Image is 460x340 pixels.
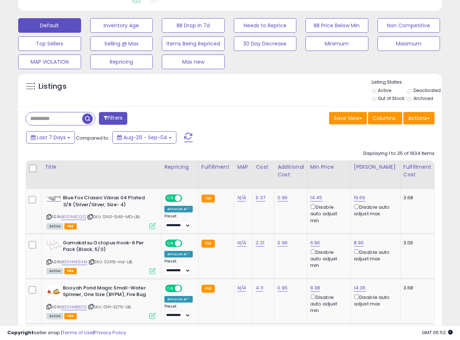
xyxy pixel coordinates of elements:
[363,150,435,157] div: Displaying 1 to 25 of 1934 items
[201,195,215,203] small: FBA
[354,293,395,307] div: Disable auto adjust max
[64,223,77,229] span: FBA
[162,36,225,51] button: Items Being Repriced
[256,163,271,171] div: Cost
[413,87,441,93] label: Deactivated
[99,112,127,125] button: Filters
[310,194,323,201] a: 14.45
[162,18,225,33] button: BB Drop in 7d
[37,134,66,141] span: Last 7 Days
[310,239,320,247] a: 6.96
[256,194,265,201] a: 6.37
[47,313,63,319] span: All listings currently available for purchase on Amazon
[354,248,395,262] div: Disable auto adjust max
[7,329,126,336] div: seller snap | |
[237,194,246,201] a: N/A
[377,36,440,51] button: Maximum
[373,115,396,122] span: Columns
[164,304,193,320] div: Preset:
[164,214,193,230] div: Preset:
[305,36,368,51] button: Minimum
[310,284,320,292] a: 9.38
[47,223,63,229] span: All listings currently available for purchase on Amazon
[277,239,288,247] a: 0.96
[18,55,81,69] button: MAP VIOLATION
[234,18,297,33] button: Needs to Reprice
[310,203,345,224] div: Disable auto adjust min
[277,284,288,292] a: 0.95
[201,285,215,293] small: FBA
[201,240,215,248] small: FBA
[181,285,193,291] span: OFF
[305,18,368,33] button: BB Price Below Min
[47,240,61,250] img: 31RAFydGcfL._SL40_.jpg
[403,195,429,201] div: 3.68
[164,163,195,171] div: Repricing
[47,240,156,273] div: ASIN:
[403,240,429,246] div: 3.06
[76,135,109,141] span: Compared to:
[47,285,156,319] div: ASIN:
[378,87,391,93] label: Active
[256,239,264,247] a: 2.21
[63,240,151,255] b: Gamakatsu Octopus Hook-6 Per Pack (Black, 5/0)
[47,285,61,299] img: 41waYJXMIRL._SL40_.jpg
[166,195,175,201] span: ON
[47,195,61,201] img: 31ZxxsE4OiL._SL40_.jpg
[39,81,67,92] h5: Listings
[47,195,156,228] div: ASIN:
[61,304,87,310] a: B00144B6O0
[237,284,246,292] a: N/A
[310,293,345,314] div: Disable auto adjust min
[164,259,193,275] div: Preset:
[18,36,81,51] button: Top Sellers
[413,95,433,101] label: Archived
[310,248,345,269] div: Disable auto adjust min
[63,195,151,210] b: Blue Fox Classic Vibrax 04 Plated 3/8 (Silver/Silver, Size- 4)
[112,131,176,144] button: Aug-29 - Sep-04
[234,36,297,51] button: 30 Day Decrease
[87,214,140,220] span: | SKU: 0140-1549-MD-LBL
[62,329,93,336] a: Terms of Use
[94,329,126,336] a: Privacy Policy
[88,259,133,265] span: | SKU: 02415-md-LBL
[403,163,431,179] div: Fulfillment Cost
[372,79,442,86] p: Listing States:
[90,36,153,51] button: Selling @ Max
[237,239,246,247] a: N/A
[329,112,367,124] button: Save View
[64,268,77,274] span: FBA
[354,284,366,292] a: 14.36
[403,112,435,124] button: Actions
[310,163,348,171] div: Min Price
[403,285,429,291] div: 3.68
[256,284,263,292] a: 4.11
[90,18,153,33] button: Inventory Age
[166,285,175,291] span: ON
[64,313,77,319] span: FBA
[164,296,193,303] div: Amazon AI *
[181,195,193,201] span: OFF
[354,239,364,247] a: 8.90
[164,251,193,257] div: Amazon AI *
[237,163,249,171] div: MAP
[18,18,81,33] button: Default
[181,240,193,246] span: OFF
[90,55,153,69] button: Repricing
[354,203,395,217] div: Disable auto adjust max
[88,304,131,310] span: | SKU: 0141-4279-LBL
[45,163,158,171] div: Title
[47,268,63,274] span: All listings currently available for purchase on Amazon
[61,259,87,265] a: B00144563M
[354,194,365,201] a: 19.69
[164,206,193,212] div: Amazon AI *
[7,329,34,336] strong: Copyright
[368,112,402,124] button: Columns
[377,18,440,33] button: Non Competitive
[422,329,453,336] span: 2025-09-12 05:52 GMT
[123,134,167,141] span: Aug-29 - Sep-04
[378,95,404,101] label: Out of Stock
[162,55,225,69] button: Max new
[277,194,288,201] a: 0.96
[277,163,304,179] div: Additional Cost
